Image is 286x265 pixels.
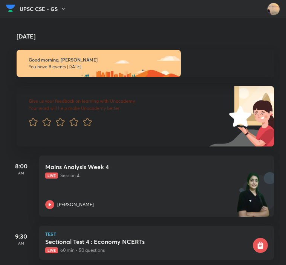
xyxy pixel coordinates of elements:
h6: Give us your feedback on learning with Unacademy [29,98,202,104]
h5: Sectional Test 4 : Economy NCERTs [45,238,251,245]
span: Live [45,247,58,253]
p: Your word will help make Unacademy better [29,105,202,111]
p: You have 9 events [DATE] [29,64,262,70]
span: Live [45,173,58,179]
p: AM [6,171,36,175]
p: 60 min • 50 questions [45,247,251,254]
p: [PERSON_NAME] [57,201,94,208]
img: Company Logo [6,3,15,14]
button: UPSC CSE - GS [20,3,70,15]
p: Session 4 [45,172,251,179]
a: Company Logo [6,3,15,16]
img: Snatashree Punyatoya [267,3,280,15]
img: morning [17,50,181,77]
img: unacademy [232,172,274,224]
h4: [DATE] [17,33,281,39]
h5: Mains Analysis Week 4 [45,163,139,171]
p: AM [6,241,36,245]
h6: Good morning, [PERSON_NAME] [29,57,262,63]
h5: 9:30 [6,232,36,241]
img: feedback_image [203,86,274,146]
p: Test [45,232,268,236]
h5: 8:00 [6,162,36,171]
